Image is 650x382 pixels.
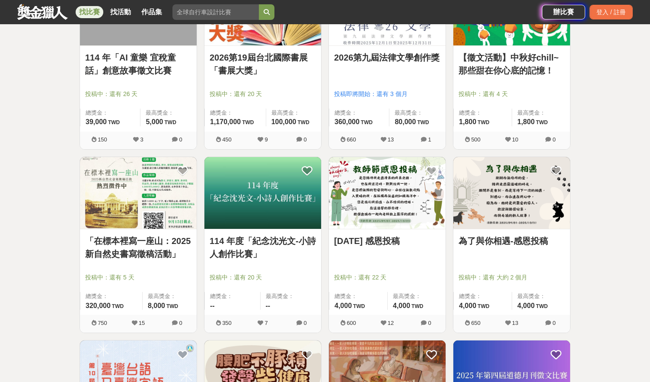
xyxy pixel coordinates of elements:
[347,136,356,143] span: 660
[98,136,107,143] span: 150
[334,51,440,64] a: 2026第九屆法律文學創作獎
[85,273,191,282] span: 投稿中：還有 5 天
[98,320,107,326] span: 750
[459,234,565,247] a: 為了與你相遇-感恩投稿
[536,303,548,309] span: TWD
[388,320,394,326] span: 12
[80,157,197,230] a: Cover Image
[108,119,120,125] span: TWD
[179,320,182,326] span: 0
[512,320,518,326] span: 13
[210,292,255,301] span: 總獎金：
[334,90,440,99] span: 投稿即將開始：還有 3 個月
[264,320,268,326] span: 7
[86,302,111,309] span: 320,000
[329,157,446,230] a: Cover Image
[459,90,565,99] span: 投稿中：還有 4 天
[334,273,440,282] span: 投稿中：還有 22 天
[266,302,271,309] span: --
[146,109,191,117] span: 最高獎金：
[411,303,423,309] span: TWD
[242,119,254,125] span: TWD
[271,118,296,125] span: 100,000
[459,302,476,309] span: 4,000
[210,109,261,117] span: 總獎金：
[107,6,134,18] a: 找活動
[76,6,103,18] a: 找比賽
[335,118,360,125] span: 360,000
[138,6,166,18] a: 作品集
[222,320,232,326] span: 350
[542,5,585,19] a: 辦比賽
[179,136,182,143] span: 0
[166,303,178,309] span: TWD
[417,119,429,125] span: TWD
[471,320,481,326] span: 650
[517,109,565,117] span: 最高獎金：
[86,109,135,117] span: 總獎金：
[210,302,215,309] span: --
[589,5,633,19] div: 登入 / 註冊
[517,302,535,309] span: 4,000
[329,157,446,229] img: Cover Image
[264,136,268,143] span: 9
[552,320,555,326] span: 0
[428,136,431,143] span: 1
[86,292,137,301] span: 總獎金：
[140,136,143,143] span: 3
[334,234,440,247] a: [DATE] 感恩投稿
[204,157,321,230] a: Cover Image
[552,136,555,143] span: 0
[388,136,394,143] span: 13
[210,234,316,260] a: 114 年度「紀念沈光文-小詩人創作比賽」
[459,109,507,117] span: 總獎金：
[395,118,416,125] span: 80,000
[393,302,410,309] span: 4,000
[210,273,316,282] span: 投稿中：還有 20 天
[210,118,241,125] span: 1,170,000
[471,136,481,143] span: 500
[459,273,565,282] span: 投稿中：還有 大約 2 個月
[139,320,145,326] span: 15
[459,292,507,301] span: 總獎金：
[428,320,431,326] span: 0
[148,302,165,309] span: 8,000
[298,119,309,125] span: TWD
[85,234,191,260] a: 「在標本裡寫一座山：2025新自然史書寫徵稿活動」
[146,118,163,125] span: 5,000
[172,4,259,20] input: 全球自行車設計比賽
[517,292,565,301] span: 最高獎金：
[85,51,191,77] a: 114 年「AI 童樂 宜稅童話」創意故事徵文比賽
[347,320,356,326] span: 600
[271,109,316,117] span: 最高獎金：
[85,90,191,99] span: 投稿中：還有 26 天
[80,157,197,229] img: Cover Image
[517,118,535,125] span: 1,800
[453,157,570,230] a: Cover Image
[335,302,352,309] span: 4,000
[222,136,232,143] span: 450
[353,303,365,309] span: TWD
[512,136,518,143] span: 10
[393,292,440,301] span: 最高獎金：
[210,51,316,77] a: 2026第19屆台北國際書展「書展大獎」
[303,136,306,143] span: 0
[148,292,191,301] span: 最高獎金：
[165,119,176,125] span: TWD
[204,157,321,229] img: Cover Image
[478,303,489,309] span: TWD
[459,51,565,77] a: 【徵文活動】中秋好chill~那些甜在你心底的記憶！
[478,119,489,125] span: TWD
[361,119,373,125] span: TWD
[536,119,548,125] span: TWD
[112,303,124,309] span: TWD
[86,118,107,125] span: 39,000
[266,292,316,301] span: 最高獎金：
[453,157,570,229] img: Cover Image
[335,292,382,301] span: 總獎金：
[335,109,384,117] span: 總獎金：
[395,109,440,117] span: 最高獎金：
[459,118,476,125] span: 1,800
[210,90,316,99] span: 投稿中：還有 20 天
